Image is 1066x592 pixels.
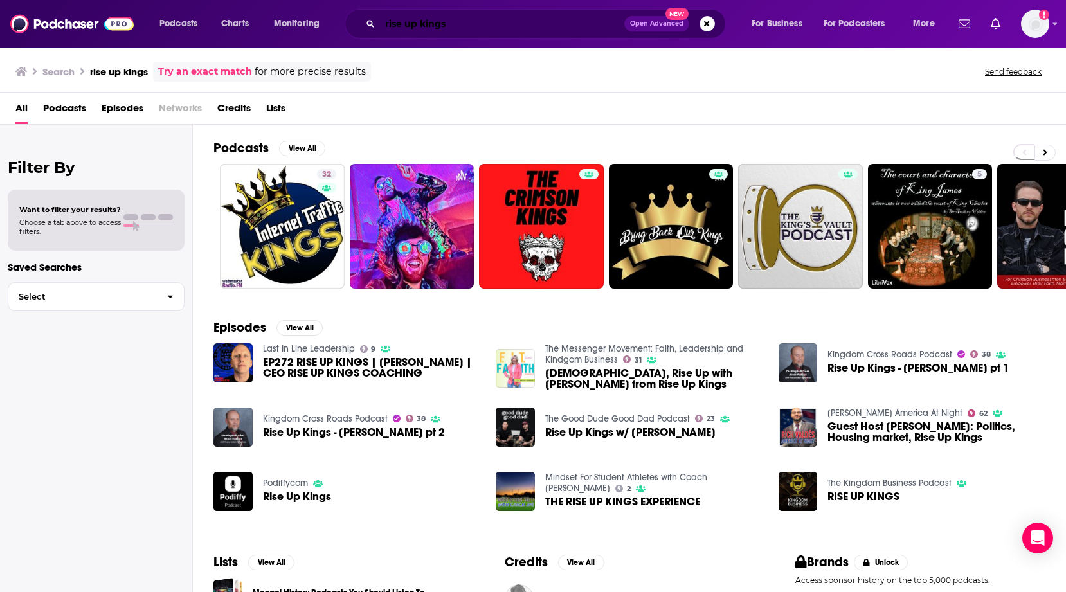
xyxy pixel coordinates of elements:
span: Logged in as shcarlos [1021,10,1049,38]
a: 38 [970,350,991,358]
button: Unlock [854,555,908,570]
h2: Brands [795,554,849,570]
a: 32 [220,164,345,289]
a: 62 [968,409,988,417]
span: Rise Up Kings - [PERSON_NAME] pt 2 [263,427,445,438]
a: Credits [217,98,251,124]
span: New [665,8,689,20]
img: Rise Up Kings [213,472,253,511]
a: Lists [266,98,285,124]
div: Search podcasts, credits, & more... [357,9,738,39]
img: RISE UP KINGS [779,472,818,511]
span: 9 [371,346,375,352]
span: Networks [159,98,202,124]
span: Choose a tab above to access filters. [19,218,121,236]
img: Podchaser - Follow, Share and Rate Podcasts [10,12,134,36]
button: View All [248,555,294,570]
a: Rise Up Kings w/ Skylar Lewis [545,427,716,438]
span: 62 [979,411,988,417]
img: Rise Up Kings - Skylar Lewis pt 1 [779,343,818,382]
img: EP272 RISE UP KINGS | SKYLAR LEWIS | CEO RISE UP KINGS COACHING [213,343,253,382]
h2: Episodes [213,319,266,336]
button: open menu [904,13,951,34]
a: The Kingdom Business Podcast [827,478,952,489]
a: Rich Valdés America At Night [827,408,962,418]
button: Select [8,282,185,311]
img: Christians, Rise Up with Skylar Lewis from Rise Up Kings [496,349,535,388]
a: CreditsView All [505,554,604,570]
a: 38 [406,415,426,422]
a: Charts [213,13,257,34]
span: [DEMOGRAPHIC_DATA], Rise Up with [PERSON_NAME] from Rise Up Kings [545,368,763,390]
a: Podiffycom [263,478,308,489]
a: 5 [868,164,993,289]
button: View All [276,320,323,336]
a: Rise Up Kings - Skylar Lewis pt 1 [827,363,1009,373]
h2: Lists [213,554,238,570]
a: Guest Host J.D. Lake: Politics, Housing market, Rise Up Kings [827,421,1045,443]
a: EP272 RISE UP KINGS | SKYLAR LEWIS | CEO RISE UP KINGS COACHING [263,357,481,379]
span: Monitoring [274,15,320,33]
a: 31 [623,355,642,363]
img: Rise Up Kings w/ Skylar Lewis [496,408,535,447]
a: THE RISE UP KINGS EXPERIENCE [545,496,700,507]
span: 23 [707,416,715,422]
button: View All [279,141,325,156]
a: Episodes [102,98,143,124]
img: THE RISE UP KINGS EXPERIENCE [496,472,535,511]
span: All [15,98,28,124]
button: open menu [150,13,214,34]
button: open menu [265,13,336,34]
button: open menu [815,13,904,34]
a: 32 [317,169,336,179]
a: EpisodesView All [213,319,323,336]
a: Show notifications dropdown [986,13,1006,35]
a: Kingdom Cross Roads Podcast [263,413,388,424]
span: for more precise results [255,64,366,79]
span: Podcasts [159,15,197,33]
p: Saved Searches [8,261,185,273]
button: Show profile menu [1021,10,1049,38]
span: EP272 RISE UP KINGS | [PERSON_NAME] | CEO RISE UP KINGS COACHING [263,357,481,379]
button: View All [558,555,604,570]
span: Guest Host [PERSON_NAME]: Politics, Housing market, Rise Up Kings [827,421,1045,443]
h3: Search [42,66,75,78]
a: 5 [972,169,987,179]
a: The Good Dude Good Dad Podcast [545,413,690,424]
a: PodcastsView All [213,140,325,156]
a: Podcasts [43,98,86,124]
span: Charts [221,15,249,33]
a: Try an exact match [158,64,252,79]
span: 38 [417,416,426,422]
a: Show notifications dropdown [953,13,975,35]
span: 5 [977,168,982,181]
span: Rise Up Kings - [PERSON_NAME] pt 1 [827,363,1009,373]
img: User Profile [1021,10,1049,38]
button: Send feedback [981,66,1045,77]
a: Rise Up Kings [263,491,331,502]
a: Last In Line Leadership [263,343,355,354]
button: open menu [743,13,818,34]
input: Search podcasts, credits, & more... [380,13,624,34]
a: Guest Host J.D. Lake: Politics, Housing market, Rise Up Kings [779,408,818,447]
span: For Podcasters [824,15,885,33]
span: 38 [982,352,991,357]
span: Want to filter your results? [19,205,121,214]
span: Open Advanced [630,21,683,27]
a: ListsView All [213,554,294,570]
a: 23 [695,415,715,422]
h2: Filter By [8,158,185,177]
h2: Podcasts [213,140,269,156]
a: RISE UP KINGS [827,491,899,502]
span: Select [8,292,157,301]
